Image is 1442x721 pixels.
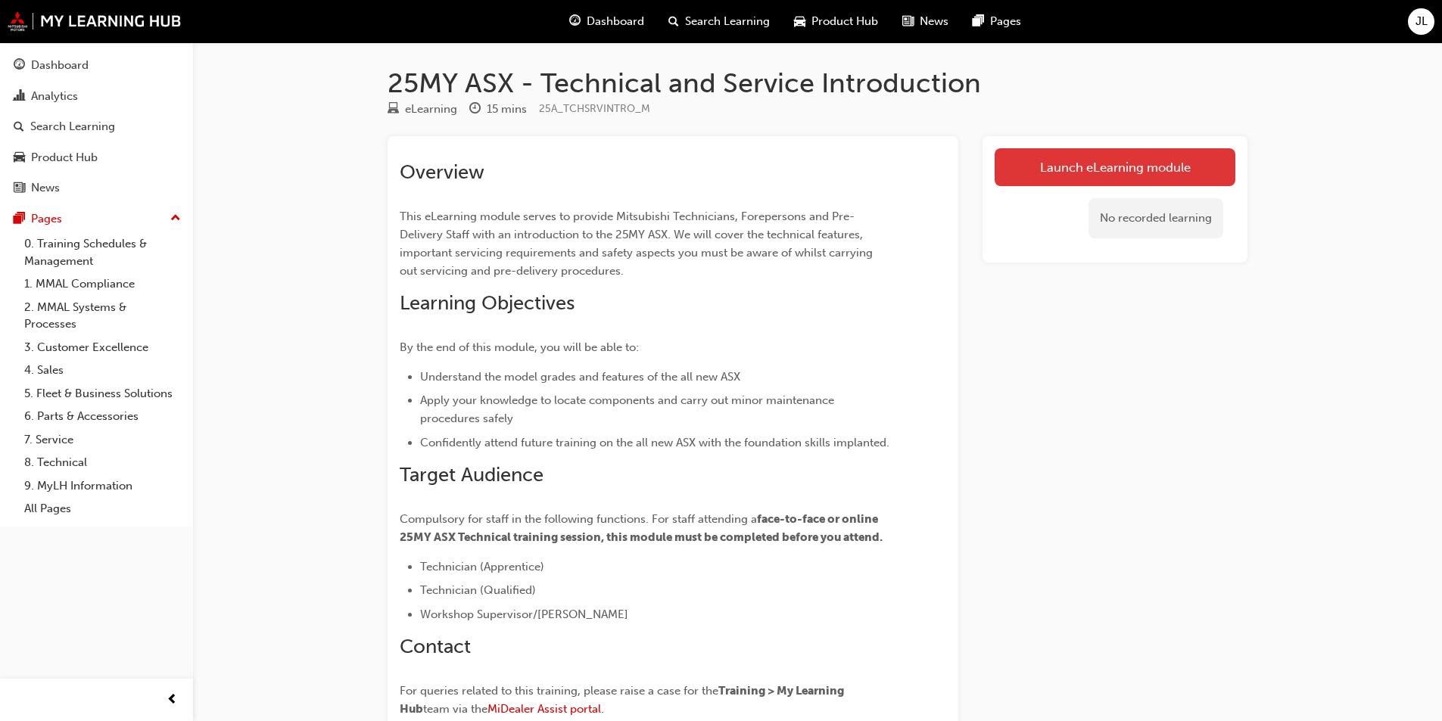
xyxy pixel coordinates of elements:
[811,13,878,30] span: Product Hub
[400,684,846,716] span: Training > My Learning Hub
[587,13,644,30] span: Dashboard
[420,436,889,449] span: Confidently attend future training on the all new ASX with the foundation skills implanted.
[400,160,484,184] span: Overview
[400,512,883,544] span: face-to-face or online 25MY ASX Technical training session, this module must be completed before ...
[469,100,527,119] div: Duration
[400,291,575,315] span: Learning Objectives
[18,382,187,406] a: 5. Fleet & Business Solutions
[423,702,487,716] span: team via the
[1416,13,1428,30] span: JL
[6,113,187,141] a: Search Learning
[18,296,187,336] a: 2. MMAL Systems & Processes
[30,118,115,135] div: Search Learning
[668,12,679,31] span: search-icon
[14,151,25,165] span: car-icon
[6,82,187,110] a: Analytics
[569,12,581,31] span: guage-icon
[6,144,187,172] a: Product Hub
[973,12,984,31] span: pages-icon
[794,12,805,31] span: car-icon
[420,583,536,597] span: Technician (Qualified)
[31,57,89,74] div: Dashboard
[388,67,1247,100] h1: 25MY ASX - Technical and Service Introduction
[6,205,187,233] button: Pages
[18,474,187,498] a: 9. MyLH Information
[18,405,187,428] a: 6. Parts & Accessories
[388,100,457,119] div: Type
[31,88,78,105] div: Analytics
[14,120,24,134] span: search-icon
[6,51,187,79] a: Dashboard
[656,6,782,37] a: search-iconSearch Learning
[170,209,181,228] span: up-icon
[31,179,60,197] div: News
[6,174,187,202] a: News
[400,210,876,278] span: This eLearning module serves to provide Mitsubishi Technicians, Forepersons and Pre-Delivery Staf...
[14,90,25,104] span: chart-icon
[14,182,25,195] span: news-icon
[420,608,628,621] span: Workshop Supervisor/[PERSON_NAME]
[961,6,1033,37] a: pages-iconPages
[990,13,1021,30] span: Pages
[601,702,604,716] span: .
[18,272,187,296] a: 1. MMAL Compliance
[14,213,25,226] span: pages-icon
[8,11,182,31] img: mmal
[18,428,187,452] a: 7. Service
[400,463,543,486] span: Target Audience
[18,451,187,474] a: 8. Technical
[1089,198,1223,238] div: No recorded learning
[902,12,914,31] span: news-icon
[487,101,527,118] div: 15 mins
[420,370,740,384] span: Understand the model grades and features of the all new ASX
[557,6,656,37] a: guage-iconDashboard
[400,340,639,354] span: By the end of this module, you will be able to:
[18,336,187,359] a: 3. Customer Excellence
[6,48,187,205] button: DashboardAnalyticsSearch LearningProduct HubNews
[782,6,890,37] a: car-iconProduct Hub
[995,148,1235,186] a: Launch eLearning module
[31,149,98,166] div: Product Hub
[685,13,770,30] span: Search Learning
[487,702,601,716] a: MiDealer Assist portal
[420,393,837,425] span: Apply your knowledge to locate components and carry out minor maintenance procedures safely
[18,497,187,521] a: All Pages
[890,6,961,37] a: news-iconNews
[400,684,718,698] span: For queries related to this training, please raise a case for the
[420,560,544,573] span: Technician (Apprentice)
[920,13,948,30] span: News
[400,512,757,526] span: Compulsory for staff in the following functions. For staff attending a
[469,103,481,117] span: clock-icon
[1408,8,1434,35] button: JL
[405,101,457,118] div: eLearning
[167,691,178,710] span: prev-icon
[18,359,187,382] a: 4. Sales
[388,103,399,117] span: learningResourceType_ELEARNING-icon
[400,635,471,658] span: Contact
[14,59,25,73] span: guage-icon
[31,210,62,228] div: Pages
[539,102,650,115] span: Learning resource code
[18,232,187,272] a: 0. Training Schedules & Management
